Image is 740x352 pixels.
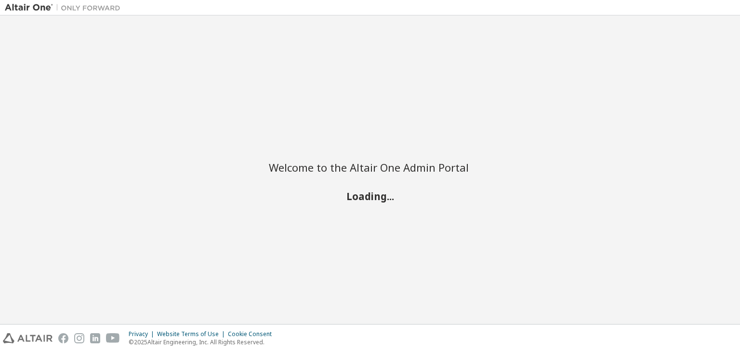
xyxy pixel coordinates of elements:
[269,190,471,203] h2: Loading...
[157,330,228,338] div: Website Terms of Use
[3,333,53,343] img: altair_logo.svg
[129,338,277,346] p: © 2025 Altair Engineering, Inc. All Rights Reserved.
[90,333,100,343] img: linkedin.svg
[228,330,277,338] div: Cookie Consent
[129,330,157,338] div: Privacy
[106,333,120,343] img: youtube.svg
[269,161,471,174] h2: Welcome to the Altair One Admin Portal
[74,333,84,343] img: instagram.svg
[5,3,125,13] img: Altair One
[58,333,68,343] img: facebook.svg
